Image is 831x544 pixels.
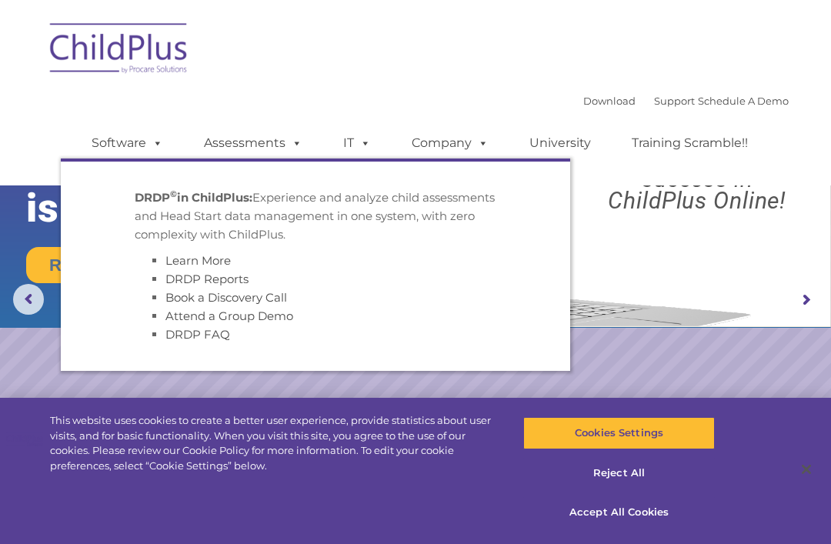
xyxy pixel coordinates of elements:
button: Cookies Settings [523,417,714,449]
img: ChildPlus by Procare Solutions [42,12,196,89]
a: DRDP FAQ [165,327,230,342]
a: Training Scramble!! [616,128,763,159]
div: This website uses cookies to create a better user experience, provide statistics about user visit... [50,413,499,473]
sup: © [170,189,177,199]
button: Accept All Cookies [523,496,714,529]
a: Software [76,128,179,159]
rs-layer: The Future of ChildPlus is Here! [26,95,292,231]
a: Schedule A Demo [698,95,789,107]
a: University [514,128,606,159]
p: Experience and analyze child assessments and Head Start data management in one system, with zero ... [135,189,496,244]
a: Support [654,95,695,107]
a: Download [583,95,636,107]
strong: DRDP in ChildPlus: [135,190,252,205]
a: DRDP Reports [165,272,249,286]
font: | [583,95,789,107]
button: Close [789,452,823,486]
a: IT [328,128,386,159]
rs-layer: Boost your productivity and streamline your success in ChildPlus Online! [574,104,821,212]
a: Learn More [165,253,231,268]
a: Assessments [189,128,318,159]
a: Book a Discovery Call [165,290,287,305]
a: Request a Demo [26,247,205,283]
a: Company [396,128,504,159]
a: Attend a Group Demo [165,309,293,323]
button: Reject All [523,457,714,489]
